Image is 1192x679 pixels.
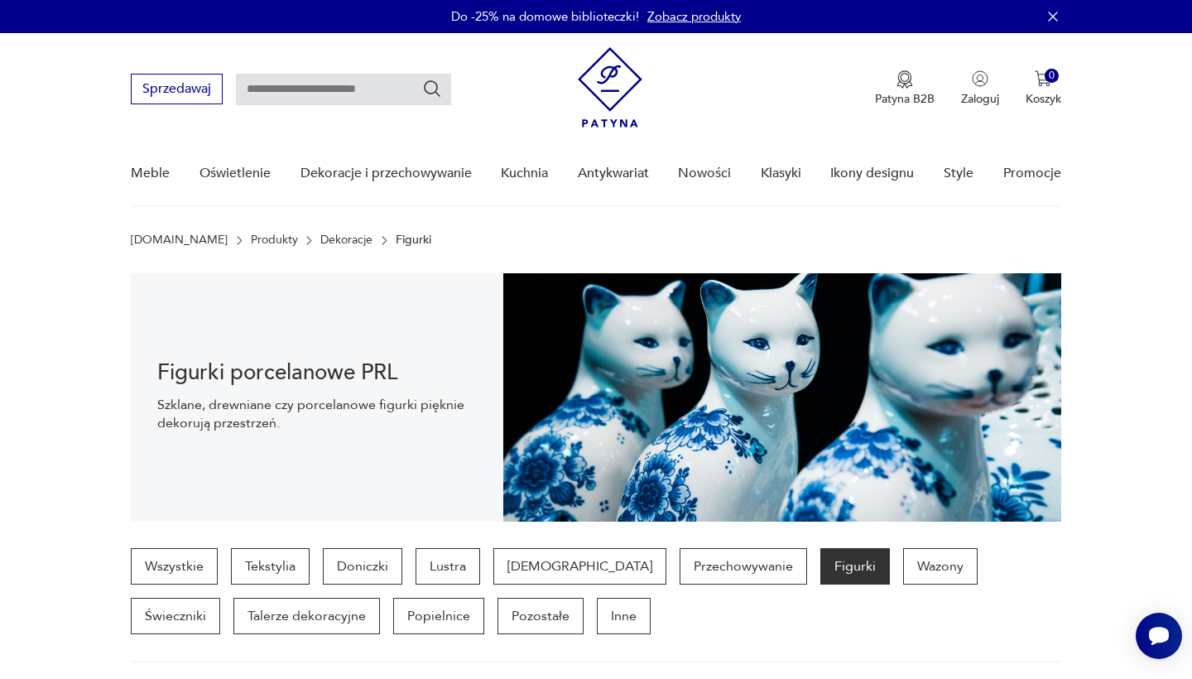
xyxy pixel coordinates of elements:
button: Sprzedawaj [131,74,223,104]
img: Ikona koszyka [1035,70,1051,87]
a: Kuchnia [501,142,548,205]
a: Dekoracje i przechowywanie [300,142,472,205]
div: 0 [1045,69,1059,83]
a: Nowości [678,142,731,205]
a: Świeczniki [131,598,220,634]
a: [DOMAIN_NAME] [131,234,228,247]
a: Przechowywanie [680,548,807,585]
h1: Figurki porcelanowe PRL [157,363,476,383]
p: Koszyk [1026,91,1061,107]
a: [DEMOGRAPHIC_DATA] [493,548,666,585]
img: Ikonka użytkownika [972,70,988,87]
a: Oświetlenie [199,142,271,205]
a: Popielnice [393,598,484,634]
iframe: Smartsupp widget button [1136,613,1182,659]
button: Szukaj [422,79,442,99]
a: Figurki [820,548,890,585]
a: Zobacz produkty [647,8,741,25]
button: Zaloguj [961,70,999,107]
a: Dekoracje [320,234,372,247]
p: Szklane, drewniane czy porcelanowe figurki pięknie dekorują przestrzeń. [157,396,476,432]
a: Sprzedawaj [131,84,223,96]
a: Inne [597,598,651,634]
a: Ikony designu [830,142,914,205]
img: Patyna - sklep z meblami i dekoracjami vintage [578,47,642,128]
p: Zaloguj [961,91,999,107]
p: Do -25% na domowe biblioteczki! [451,8,639,25]
img: Ikona medalu [896,70,913,89]
a: Pozostałe [497,598,584,634]
a: Talerze dekoracyjne [233,598,380,634]
a: Wazony [903,548,978,585]
a: Promocje [1003,142,1061,205]
a: Meble [131,142,170,205]
img: Figurki vintage [503,273,1061,522]
a: Produkty [251,234,298,247]
button: 0Koszyk [1026,70,1061,107]
p: Figurki [396,234,431,247]
p: Patyna B2B [875,91,935,107]
a: Tekstylia [231,548,310,585]
a: Style [944,142,973,205]
a: Doniczki [323,548,402,585]
a: Klasyki [761,142,801,205]
a: Lustra [416,548,480,585]
a: Wszystkie [131,548,218,585]
button: Patyna B2B [875,70,935,107]
a: Ikona medaluPatyna B2B [875,70,935,107]
a: Antykwariat [578,142,649,205]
